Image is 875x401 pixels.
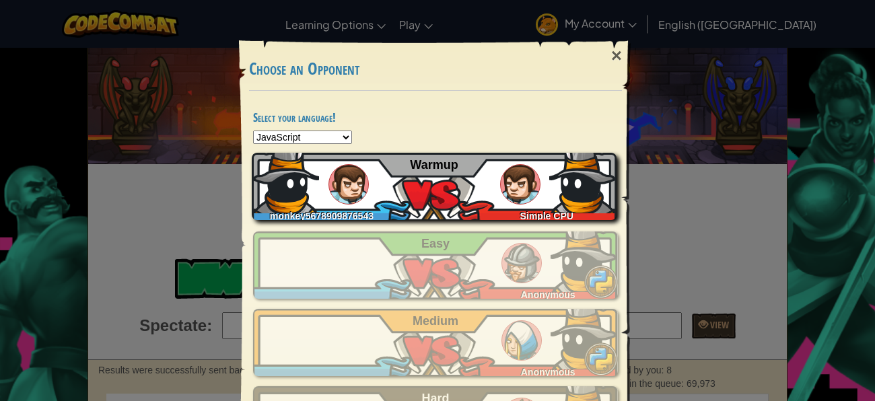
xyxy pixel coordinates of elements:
[521,289,575,300] span: Anonymous
[253,153,618,220] a: monkey5678909876543Simple CPU
[521,367,575,377] span: Anonymous
[501,243,542,283] img: humans_ladder_easy.png
[253,111,618,124] h4: Select your language!
[549,146,617,213] img: bpQAAAABJRU5ErkJggg==
[413,314,458,328] span: Medium
[410,158,458,172] span: Warmup
[500,164,540,205] img: humans_ladder_tutorial.png
[253,231,618,299] a: Anonymous
[253,309,618,376] a: Anonymous
[270,211,374,221] span: monkey5678909876543
[328,164,369,205] img: humans_ladder_tutorial.png
[520,211,573,221] span: Simple CPU
[551,302,618,369] img: bpQAAAABJRU5ErkJggg==
[421,237,450,250] span: Easy
[249,60,622,78] h3: Choose an Opponent
[252,146,319,213] img: bpQAAAABJRU5ErkJggg==
[601,36,632,75] div: ×
[501,320,542,361] img: humans_ladder_medium.png
[551,225,618,292] img: bpQAAAABJRU5ErkJggg==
